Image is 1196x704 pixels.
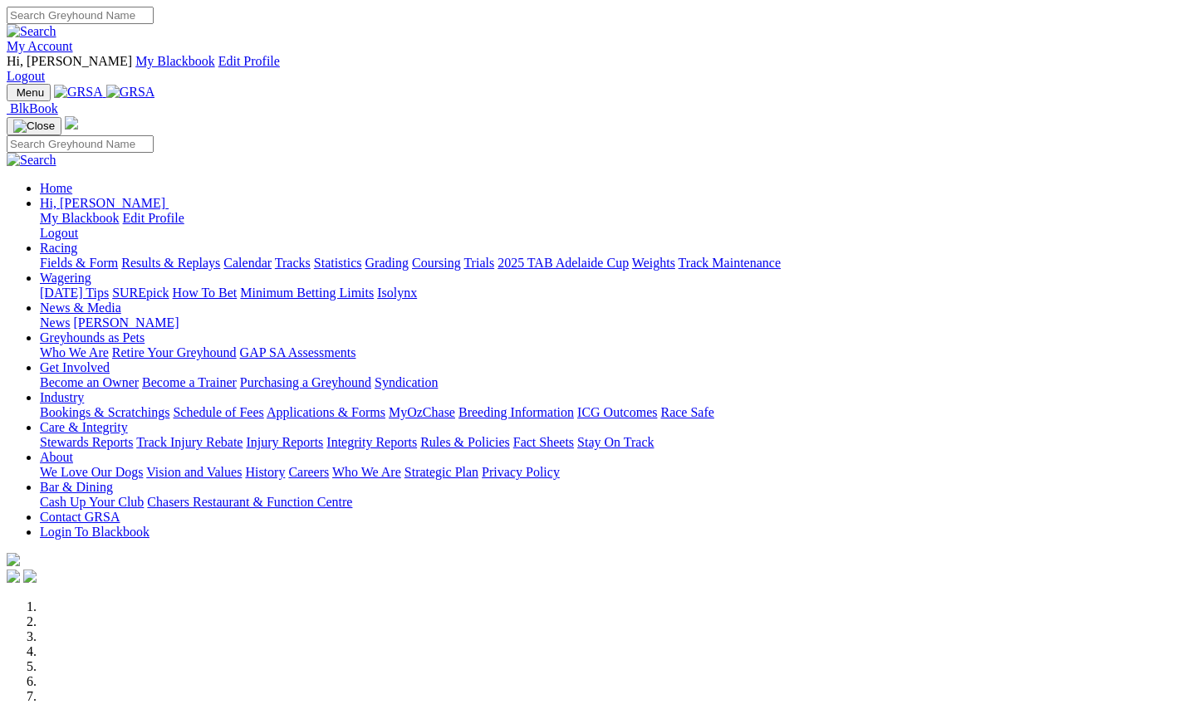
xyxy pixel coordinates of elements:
div: My Account [7,54,1189,84]
a: Trials [463,256,494,270]
div: Greyhounds as Pets [40,345,1189,360]
a: Who We Are [40,345,109,359]
a: ICG Outcomes [577,405,657,419]
div: Industry [40,405,1189,420]
input: Search [7,7,154,24]
a: Who We Are [332,465,401,479]
a: Cash Up Your Club [40,495,144,509]
a: News [40,315,70,330]
a: Wagering [40,271,91,285]
a: Become an Owner [40,375,139,389]
a: [PERSON_NAME] [73,315,179,330]
div: Care & Integrity [40,435,1189,450]
a: Fact Sheets [513,435,574,449]
a: Results & Replays [121,256,220,270]
button: Toggle navigation [7,84,51,101]
img: logo-grsa-white.png [7,553,20,566]
div: Racing [40,256,1189,271]
a: Bar & Dining [40,480,113,494]
a: Fields & Form [40,256,118,270]
a: Vision and Values [146,465,242,479]
a: Schedule of Fees [173,405,263,419]
a: My Account [7,39,73,53]
a: Isolynx [377,286,417,300]
a: News & Media [40,301,121,315]
a: Contact GRSA [40,510,120,524]
a: Weights [632,256,675,270]
a: Race Safe [660,405,713,419]
div: Get Involved [40,375,1189,390]
div: Wagering [40,286,1189,301]
img: facebook.svg [7,570,20,583]
img: logo-grsa-white.png [65,116,78,130]
img: Search [7,153,56,168]
img: GRSA [106,85,155,100]
button: Toggle navigation [7,117,61,135]
div: Bar & Dining [40,495,1189,510]
a: Privacy Policy [482,465,560,479]
a: Syndication [375,375,438,389]
img: Close [13,120,55,133]
a: Grading [365,256,409,270]
a: Edit Profile [218,54,280,68]
a: Careers [288,465,329,479]
a: Track Injury Rebate [136,435,243,449]
span: Hi, [PERSON_NAME] [7,54,132,68]
a: Edit Profile [123,211,184,225]
img: Search [7,24,56,39]
div: News & Media [40,315,1189,330]
a: Become a Trainer [142,375,237,389]
a: Login To Blackbook [40,525,149,539]
a: SUREpick [112,286,169,300]
div: About [40,465,1189,480]
a: Greyhounds as Pets [40,330,145,345]
a: Hi, [PERSON_NAME] [40,196,169,210]
a: Stay On Track [577,435,654,449]
a: [DATE] Tips [40,286,109,300]
a: Bookings & Scratchings [40,405,169,419]
a: Racing [40,241,77,255]
a: Chasers Restaurant & Function Centre [147,495,352,509]
a: Injury Reports [246,435,323,449]
a: Tracks [275,256,311,270]
a: Care & Integrity [40,420,128,434]
a: 2025 TAB Adelaide Cup [498,256,629,270]
a: Get Involved [40,360,110,374]
a: Home [40,181,72,195]
a: About [40,450,73,464]
div: Hi, [PERSON_NAME] [40,211,1189,241]
a: Calendar [223,256,272,270]
a: GAP SA Assessments [240,345,356,359]
a: Purchasing a Greyhound [240,375,371,389]
span: Hi, [PERSON_NAME] [40,196,165,210]
a: Industry [40,390,84,404]
a: BlkBook [7,101,58,115]
a: Retire Your Greyhound [112,345,237,359]
a: Minimum Betting Limits [240,286,374,300]
img: GRSA [54,85,103,100]
a: Coursing [412,256,461,270]
span: BlkBook [10,101,58,115]
a: Breeding Information [458,405,574,419]
a: History [245,465,285,479]
a: Statistics [314,256,362,270]
a: How To Bet [173,286,238,300]
a: Integrity Reports [326,435,417,449]
span: Menu [17,86,44,99]
a: Logout [7,69,45,83]
a: Logout [40,226,78,240]
a: Applications & Forms [267,405,385,419]
img: twitter.svg [23,570,37,583]
a: We Love Our Dogs [40,465,143,479]
a: My Blackbook [135,54,215,68]
input: Search [7,135,154,153]
a: Strategic Plan [404,465,478,479]
a: Rules & Policies [420,435,510,449]
a: My Blackbook [40,211,120,225]
a: Track Maintenance [679,256,781,270]
a: Stewards Reports [40,435,133,449]
a: MyOzChase [389,405,455,419]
